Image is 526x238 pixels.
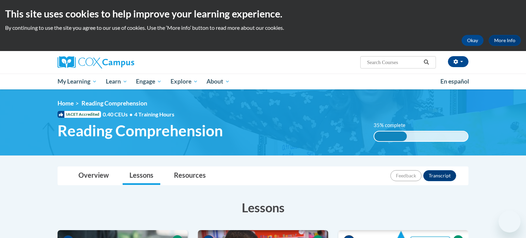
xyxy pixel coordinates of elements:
a: En español [436,74,474,89]
p: By continuing to use the site you agree to our use of cookies. Use the ‘More info’ button to read... [5,24,521,32]
a: Engage [131,74,166,89]
iframe: Button to launch messaging window [499,211,521,233]
span: 4 Training Hours [134,111,174,117]
span: Reading Comprehension [82,100,147,107]
span: Engage [136,77,162,86]
button: Account Settings [448,56,468,67]
a: Lessons [123,167,160,185]
a: Resources [167,167,213,185]
a: About [202,74,235,89]
span: IACET Accredited [58,111,101,118]
a: Explore [166,74,202,89]
button: Search [421,58,431,66]
h2: This site uses cookies to help improve your learning experience. [5,7,521,21]
span: My Learning [58,77,97,86]
label: 35% complete [374,122,413,129]
div: Main menu [47,74,479,89]
span: 0.40 CEUs [103,111,134,118]
span: Reading Comprehension [58,122,223,140]
a: Home [58,100,74,107]
span: En español [440,78,469,85]
a: My Learning [53,74,101,89]
span: Learn [106,77,127,86]
a: More Info [489,35,521,46]
a: Learn [101,74,132,89]
div: 35% complete [374,131,407,141]
span: Explore [171,77,198,86]
h3: Lessons [58,199,468,216]
button: Feedback [390,170,422,181]
a: Overview [72,167,116,185]
button: Okay [462,35,484,46]
img: Cox Campus [58,56,134,68]
span: • [129,111,133,117]
button: Transcript [423,170,456,181]
a: Cox Campus [58,56,188,68]
input: Search Courses [366,58,421,66]
span: About [206,77,230,86]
